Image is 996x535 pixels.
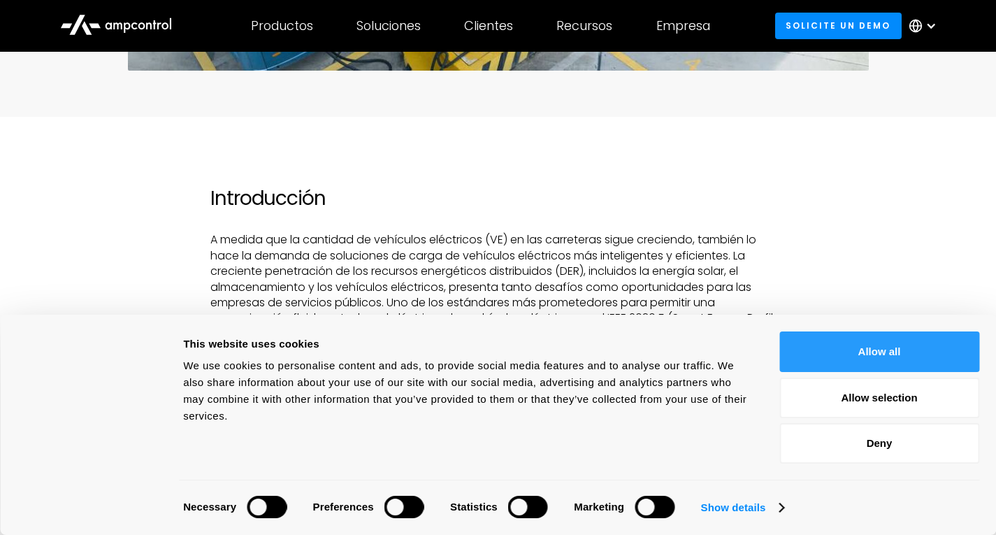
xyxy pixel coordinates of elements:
p: A medida que la cantidad de vehículos eléctricos (VE) en las carreteras sigue creciendo, también ... [210,232,786,373]
div: Clientes [464,18,513,34]
strong: Preferences [313,501,374,513]
legend: Consent Selection [182,490,183,491]
strong: Necessary [183,501,236,513]
div: Soluciones [356,18,421,34]
a: Show details [701,497,784,518]
button: Deny [779,423,979,464]
div: We use cookies to personalise content and ads, to provide social media features and to analyse ou... [183,357,748,425]
div: Recursos [556,18,612,34]
div: This website uses cookies [183,336,748,352]
div: Productos [251,18,313,34]
button: Allow selection [779,378,979,418]
a: Solicite un demo [775,13,902,38]
button: Allow all [779,331,979,372]
strong: Marketing [574,501,624,513]
div: Empresa [656,18,710,34]
strong: Statistics [450,501,498,513]
h2: Introducción [210,187,786,211]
